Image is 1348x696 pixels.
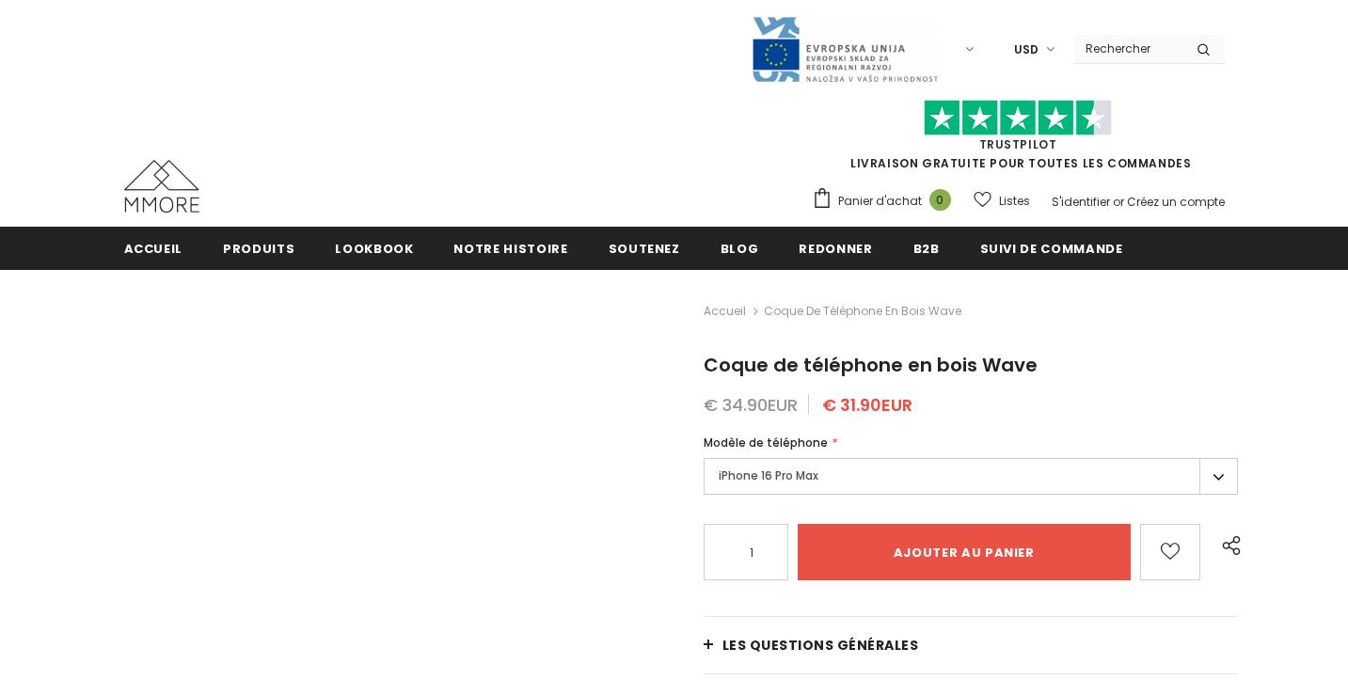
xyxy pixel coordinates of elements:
[704,352,1038,378] span: Coque de téléphone en bois Wave
[721,240,759,258] span: Blog
[812,108,1225,171] span: LIVRAISON GRATUITE POUR TOUTES LES COMMANDES
[1127,194,1225,210] a: Créez un compte
[704,435,828,451] span: Modèle de téléphone
[609,240,680,258] span: soutenez
[812,187,960,215] a: Panier d'achat 0
[124,227,183,269] a: Accueil
[704,617,1239,673] a: Les questions générales
[1074,35,1182,62] input: Search Site
[974,184,1030,217] a: Listes
[453,227,567,269] a: Notre histoire
[1052,194,1110,210] a: S'identifier
[929,189,951,211] span: 0
[704,458,1239,495] label: iPhone 16 Pro Max
[453,240,567,258] span: Notre histoire
[223,240,294,258] span: Produits
[721,227,759,269] a: Blog
[913,227,940,269] a: B2B
[999,192,1030,211] span: Listes
[751,15,939,84] img: Javni Razpis
[913,240,940,258] span: B2B
[751,40,939,56] a: Javni Razpis
[764,300,961,323] span: Coque de téléphone en bois Wave
[924,100,1112,136] img: Faites confiance aux étoiles pilotes
[1014,40,1039,59] span: USD
[799,240,872,258] span: Redonner
[1113,194,1124,210] span: or
[335,227,413,269] a: Lookbook
[980,227,1123,269] a: Suivi de commande
[798,524,1131,580] input: Ajouter au panier
[979,136,1057,152] a: TrustPilot
[609,227,680,269] a: soutenez
[223,227,294,269] a: Produits
[124,240,183,258] span: Accueil
[124,160,199,213] img: Cas MMORE
[822,393,912,417] span: € 31.90EUR
[722,636,919,655] span: Les questions générales
[704,393,798,417] span: € 34.90EUR
[704,300,746,323] a: Accueil
[980,240,1123,258] span: Suivi de commande
[335,240,413,258] span: Lookbook
[838,192,922,211] span: Panier d'achat
[799,227,872,269] a: Redonner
